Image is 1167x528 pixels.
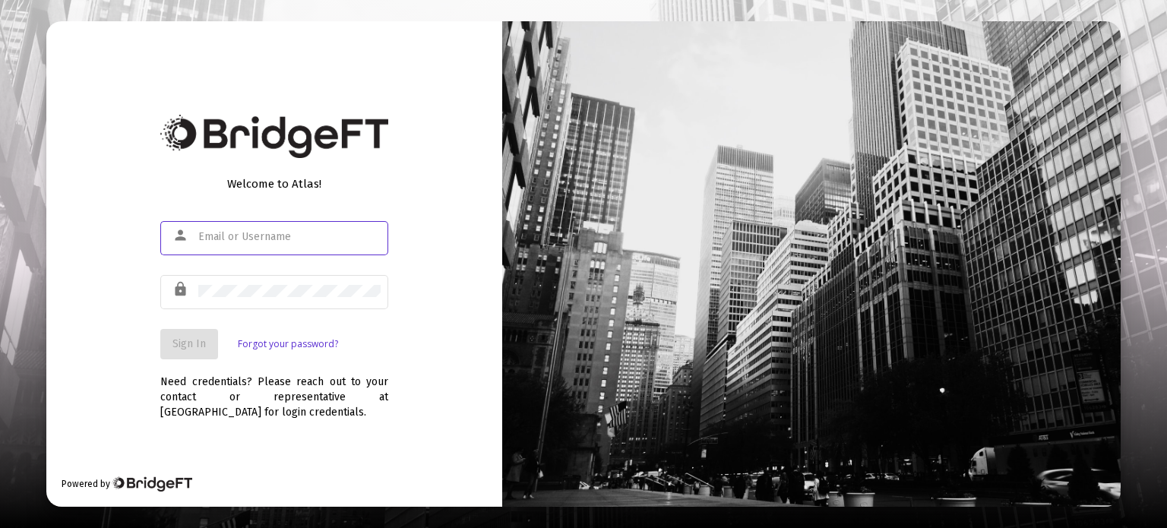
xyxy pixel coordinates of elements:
[172,280,191,299] mat-icon: lock
[160,115,388,158] img: Bridge Financial Technology Logo
[62,476,191,492] div: Powered by
[198,231,381,243] input: Email or Username
[172,226,191,245] mat-icon: person
[160,176,388,191] div: Welcome to Atlas!
[112,476,191,492] img: Bridge Financial Technology Logo
[160,359,388,420] div: Need credentials? Please reach out to your contact or representative at [GEOGRAPHIC_DATA] for log...
[172,337,206,350] span: Sign In
[238,337,338,352] a: Forgot your password?
[160,329,218,359] button: Sign In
